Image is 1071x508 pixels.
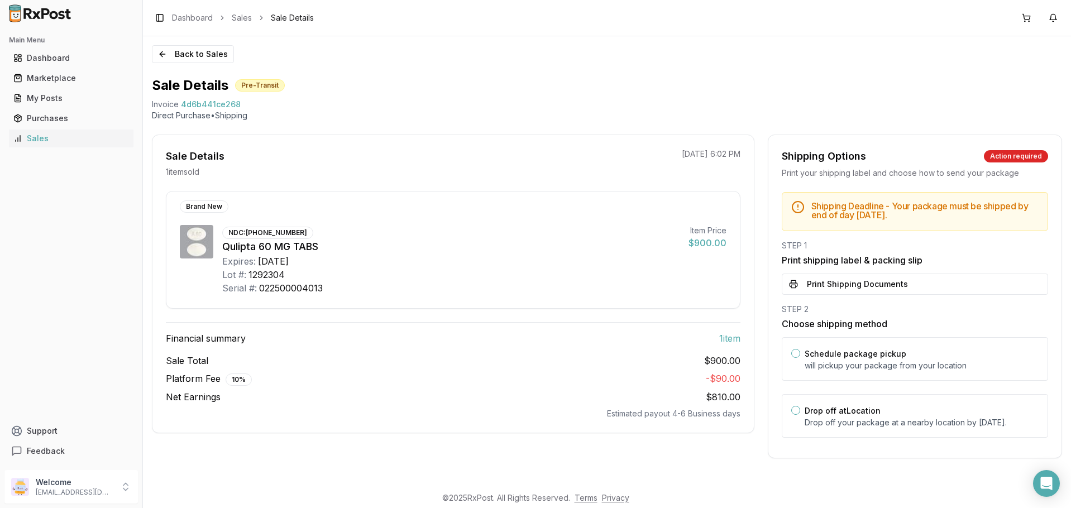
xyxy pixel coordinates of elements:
[782,253,1048,267] h3: Print shipping label & packing slip
[181,99,241,110] span: 4d6b441ce268
[222,227,313,239] div: NDC: [PHONE_NUMBER]
[4,421,138,441] button: Support
[4,69,138,87] button: Marketplace
[682,148,740,160] p: [DATE] 6:02 PM
[152,76,228,94] h1: Sale Details
[36,488,113,497] p: [EMAIL_ADDRESS][DOMAIN_NAME]
[166,408,740,419] div: Estimated payout 4-6 Business days
[13,52,129,64] div: Dashboard
[782,317,1048,330] h3: Choose shipping method
[782,167,1048,179] div: Print your shipping label and choose how to send your package
[706,373,740,384] span: - $90.00
[27,445,65,457] span: Feedback
[602,493,629,502] a: Privacy
[226,373,252,386] div: 10 %
[166,372,252,386] span: Platform Fee
[166,390,221,404] span: Net Earnings
[4,49,138,67] button: Dashboard
[222,255,256,268] div: Expires:
[13,113,129,124] div: Purchases
[172,12,314,23] nav: breadcrumb
[13,73,129,84] div: Marketplace
[4,130,138,147] button: Sales
[271,12,314,23] span: Sale Details
[4,4,76,22] img: RxPost Logo
[805,417,1039,428] p: Drop off your package at a nearby location by [DATE] .
[688,225,726,236] div: Item Price
[719,332,740,345] span: 1 item
[152,99,179,110] div: Invoice
[4,89,138,107] button: My Posts
[9,108,133,128] a: Purchases
[11,478,29,496] img: User avatar
[222,281,257,295] div: Serial #:
[9,68,133,88] a: Marketplace
[166,354,208,367] span: Sale Total
[782,274,1048,295] button: Print Shipping Documents
[152,45,234,63] button: Back to Sales
[9,48,133,68] a: Dashboard
[166,166,199,178] p: 1 item sold
[782,148,866,164] div: Shipping Options
[36,477,113,488] p: Welcome
[706,391,740,402] span: $810.00
[222,268,246,281] div: Lot #:
[688,236,726,250] div: $900.00
[9,36,133,45] h2: Main Menu
[984,150,1048,162] div: Action required
[232,12,252,23] a: Sales
[248,268,285,281] div: 1292304
[782,304,1048,315] div: STEP 2
[180,200,228,213] div: Brand New
[4,109,138,127] button: Purchases
[166,332,246,345] span: Financial summary
[9,128,133,148] a: Sales
[172,12,213,23] a: Dashboard
[1033,470,1060,497] div: Open Intercom Messenger
[13,93,129,104] div: My Posts
[259,281,323,295] div: 022500004013
[805,406,881,415] label: Drop off at Location
[166,148,224,164] div: Sale Details
[180,225,213,258] img: Qulipta 60 MG TABS
[4,441,138,461] button: Feedback
[805,349,906,358] label: Schedule package pickup
[782,240,1048,251] div: STEP 1
[152,110,1062,121] p: Direct Purchase • Shipping
[575,493,597,502] a: Terms
[704,354,740,367] span: $900.00
[805,360,1039,371] p: will pickup your package from your location
[13,133,129,144] div: Sales
[811,202,1039,219] h5: Shipping Deadline - Your package must be shipped by end of day [DATE] .
[235,79,285,92] div: Pre-Transit
[9,88,133,108] a: My Posts
[222,239,680,255] div: Qulipta 60 MG TABS
[258,255,289,268] div: [DATE]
